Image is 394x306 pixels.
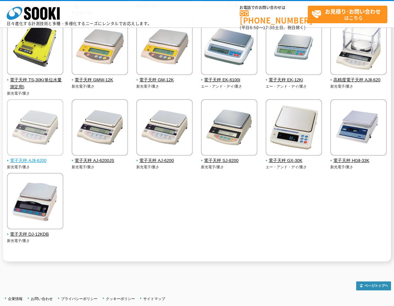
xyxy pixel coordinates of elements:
a: 電子天秤 EK-6100i [201,70,258,84]
a: 電子天秤 AJ-6200 [136,151,193,164]
a: 電子天秤 HGⅡ-33K [330,151,387,164]
span: 電子天秤 SJ-8200 [201,157,258,164]
img: 電子天秤 EK-6100i [201,19,257,77]
p: 新光電子/重さ [7,238,64,244]
p: 日々進化する計測技術と多種・多様化するニーズにレンタルでお応えします。 [7,22,152,26]
img: 電子天秤 GM-12K [136,19,193,77]
a: 電子天秤 DJ-12KDB [7,225,64,238]
a: プライバシーポリシー [61,297,98,301]
p: 新光電子/重さ [7,164,64,170]
a: 電子天秤 EK-12Ki [266,70,322,84]
a: 高精度電子天秤 AJⅡ-620 [330,70,387,84]
img: 電子天秤 AJⅡ-6200 [7,99,63,157]
a: お見積り･お問い合わせはこちら [308,6,387,23]
p: エー・アンド・デイ/重さ [266,164,322,170]
img: 電子天秤 AJ-6200 [136,99,193,157]
span: はこちら [311,6,387,23]
span: 電子天秤 GX-30K [266,157,322,164]
a: [PHONE_NUMBER] [240,10,308,24]
p: 新光電子/重さ [136,84,193,89]
span: 電子天秤 GM-12K [136,77,193,84]
p: 新光電子/重さ [201,164,258,170]
span: 電子天秤 GMW-12K [72,77,128,84]
a: 電子天秤 GM-12K [136,70,193,84]
p: 新光電子/重さ [7,91,64,96]
img: 電子天秤 GX-30K [266,99,322,157]
a: 企業情報 [8,297,23,301]
a: 電子天秤 SJ-8200 [201,151,258,164]
a: サイトマップ [143,297,165,301]
span: 電子天秤 DJ-12KDB [7,231,64,238]
span: 電子天秤 AJ-6200 [136,157,193,164]
a: 電子天秤 AJⅡ-6200 [7,151,64,164]
span: 17:30 [263,25,275,31]
a: クッキーポリシー [106,297,135,301]
p: エー・アンド・デイ/重さ [266,84,322,89]
img: 電子天秤 HGⅡ-33K [330,99,387,157]
p: 新光電子/重さ [72,164,128,170]
strong: お見積り･お問い合わせ [325,7,381,15]
a: 電子天秤 GMW-12K [72,70,128,84]
span: 電子天秤 HGⅡ-33K [330,157,387,164]
p: 新光電子/重さ [72,84,128,89]
p: 新光電子/重さ [330,84,387,89]
img: 電子天秤 TS-30K(単位水量測定用) [7,19,63,77]
a: お問い合わせ [31,297,53,301]
p: 新光電子/重さ [330,164,387,170]
a: 電子天秤 GX-30K [266,151,322,164]
img: 電子天秤 AJ-6200JS [72,99,128,157]
a: 電子天秤 AJ-6200JS [72,151,128,164]
span: (平日 ～ 土日、祝日除く) [240,25,305,31]
span: 電子天秤 EK-6100i [201,77,258,84]
span: 8:50 [250,25,259,31]
img: 電子天秤 SJ-8200 [201,99,257,157]
img: 電子天秤 DJ-12KDB [7,173,63,231]
a: 電子天秤 TS-30K(単位水量測定用) [7,70,64,90]
span: 電子天秤 EK-12Ki [266,77,322,84]
img: トップページへ [356,281,391,290]
span: 電子天秤 TS-30K(単位水量測定用) [7,77,64,91]
span: 電子天秤 AJⅡ-6200 [7,157,64,164]
span: お電話でのお問い合わせは [240,6,308,10]
p: 新光電子/重さ [136,164,193,170]
img: 電子天秤 GMW-12K [72,19,128,77]
img: 高精度電子天秤 AJⅡ-620 [330,19,387,77]
p: エー・アンド・デイ/重さ [201,84,258,89]
span: 高精度電子天秤 AJⅡ-620 [330,77,387,84]
img: 電子天秤 EK-12Ki [266,19,322,77]
span: 電子天秤 AJ-6200JS [72,157,128,164]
